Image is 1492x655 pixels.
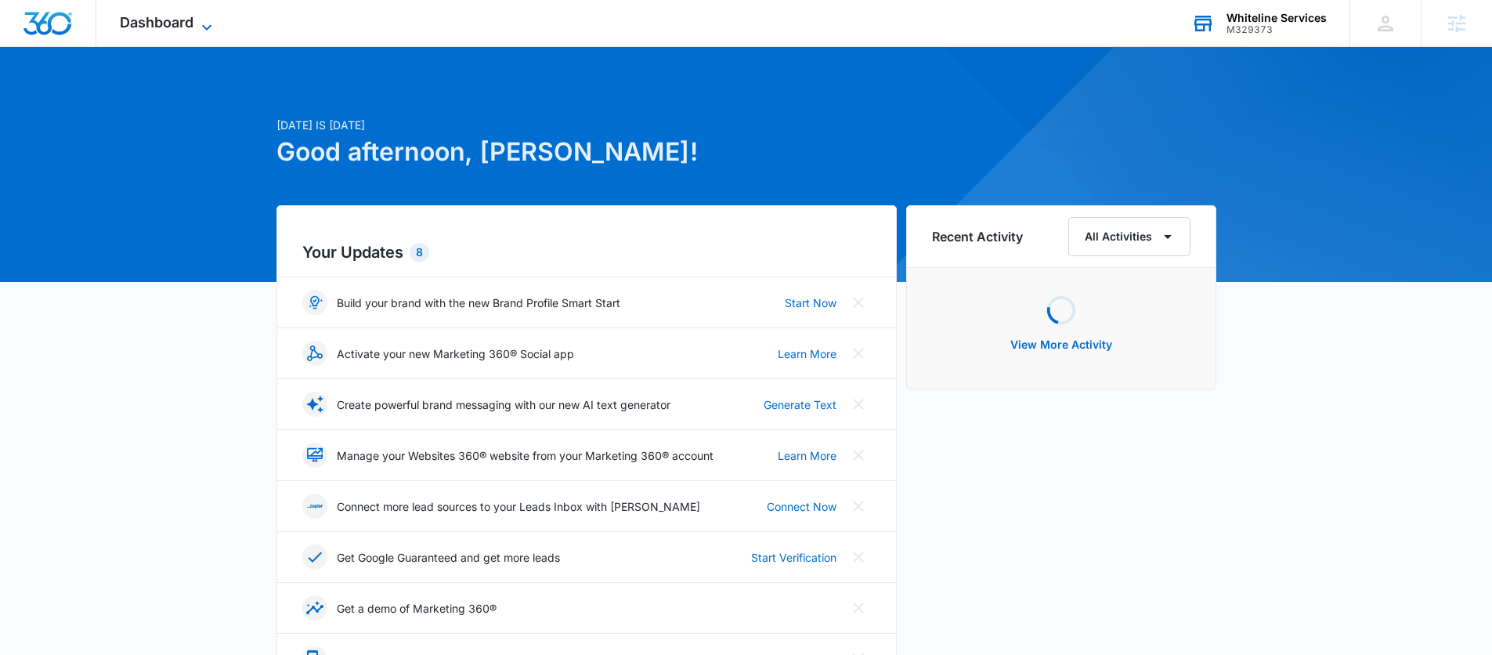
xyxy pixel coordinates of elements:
p: [DATE] is [DATE] [276,117,897,133]
p: Create powerful brand messaging with our new AI text generator [337,396,670,413]
p: Activate your new Marketing 360® Social app [337,346,574,362]
button: Close [846,341,871,366]
a: Learn More [778,346,836,362]
div: account name [1226,12,1327,24]
p: Get a demo of Marketing 360® [337,600,497,617]
button: View More Activity [995,326,1128,364]
span: Dashboard [120,14,193,31]
p: Connect more lead sources to your Leads Inbox with [PERSON_NAME] [337,498,700,515]
button: Close [846,595,871,621]
p: Get Google Guaranteed and get more leads [337,549,560,566]
button: All Activities [1068,217,1190,256]
h1: Good afternoon, [PERSON_NAME]! [276,133,897,171]
button: Close [846,494,871,519]
button: Close [846,290,871,315]
a: Connect Now [767,498,836,515]
div: 8 [410,243,429,262]
a: Start Verification [751,549,836,566]
div: account id [1226,24,1327,35]
button: Close [846,545,871,570]
p: Build your brand with the new Brand Profile Smart Start [337,295,620,311]
p: Manage your Websites 360® website from your Marketing 360® account [337,447,713,464]
a: Start Now [785,295,836,311]
button: Close [846,443,871,468]
button: Close [846,392,871,417]
h6: Recent Activity [932,227,1023,246]
a: Generate Text [764,396,836,413]
h2: Your Updates [302,241,871,264]
a: Learn More [778,447,836,464]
